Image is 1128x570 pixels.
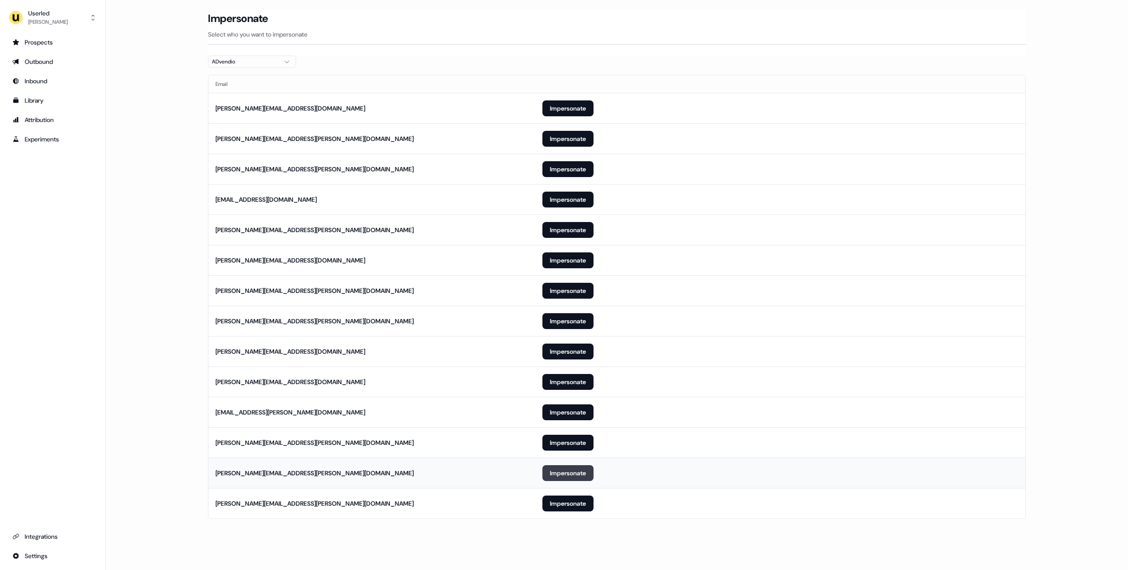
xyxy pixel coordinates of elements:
div: [EMAIL_ADDRESS][PERSON_NAME][DOMAIN_NAME] [215,408,365,417]
div: Userled [28,9,68,18]
button: Impersonate [542,404,594,420]
button: Impersonate [542,465,594,481]
button: Impersonate [542,496,594,511]
div: Prospects [12,38,93,47]
p: Select who you want to impersonate [208,30,1026,39]
th: Email [208,75,535,93]
div: Inbound [12,77,93,85]
a: Go to integrations [7,549,98,563]
div: [EMAIL_ADDRESS][DOMAIN_NAME] [215,195,317,204]
div: [PERSON_NAME][EMAIL_ADDRESS][DOMAIN_NAME] [215,104,365,113]
div: Experiments [12,135,93,144]
div: [PERSON_NAME][EMAIL_ADDRESS][PERSON_NAME][DOMAIN_NAME] [215,134,414,143]
div: [PERSON_NAME][EMAIL_ADDRESS][PERSON_NAME][DOMAIN_NAME] [215,286,414,295]
button: Impersonate [542,313,594,329]
button: Impersonate [542,222,594,238]
a: Go to templates [7,93,98,107]
button: ADvendio [208,56,296,68]
a: Go to attribution [7,113,98,127]
button: Impersonate [542,283,594,299]
button: Impersonate [542,374,594,390]
a: Go to Inbound [7,74,98,88]
button: Userled[PERSON_NAME] [7,7,98,28]
button: Impersonate [542,252,594,268]
a: Go to prospects [7,35,98,49]
a: Go to experiments [7,132,98,146]
div: Integrations [12,532,93,541]
a: Go to integrations [7,529,98,544]
div: Settings [12,551,93,560]
div: [PERSON_NAME][EMAIL_ADDRESS][DOMAIN_NAME] [215,378,365,386]
div: [PERSON_NAME][EMAIL_ADDRESS][PERSON_NAME][DOMAIN_NAME] [215,226,414,234]
button: Impersonate [542,192,594,207]
div: Outbound [12,57,93,66]
div: [PERSON_NAME][EMAIL_ADDRESS][DOMAIN_NAME] [215,256,365,265]
div: [PERSON_NAME][EMAIL_ADDRESS][DOMAIN_NAME] [215,347,365,356]
div: [PERSON_NAME][EMAIL_ADDRESS][PERSON_NAME][DOMAIN_NAME] [215,499,414,508]
div: ADvendio [212,57,278,66]
h3: Impersonate [208,12,268,25]
div: [PERSON_NAME][EMAIL_ADDRESS][PERSON_NAME][DOMAIN_NAME] [215,469,414,477]
div: Library [12,96,93,105]
a: Go to outbound experience [7,55,98,69]
div: [PERSON_NAME][EMAIL_ADDRESS][PERSON_NAME][DOMAIN_NAME] [215,317,414,326]
div: Attribution [12,115,93,124]
button: Impersonate [542,161,594,177]
div: [PERSON_NAME][EMAIL_ADDRESS][PERSON_NAME][DOMAIN_NAME] [215,438,414,447]
button: Impersonate [542,131,594,147]
button: Impersonate [542,344,594,359]
div: [PERSON_NAME][EMAIL_ADDRESS][PERSON_NAME][DOMAIN_NAME] [215,165,414,174]
div: [PERSON_NAME] [28,18,68,26]
button: Impersonate [542,100,594,116]
button: Impersonate [542,435,594,451]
